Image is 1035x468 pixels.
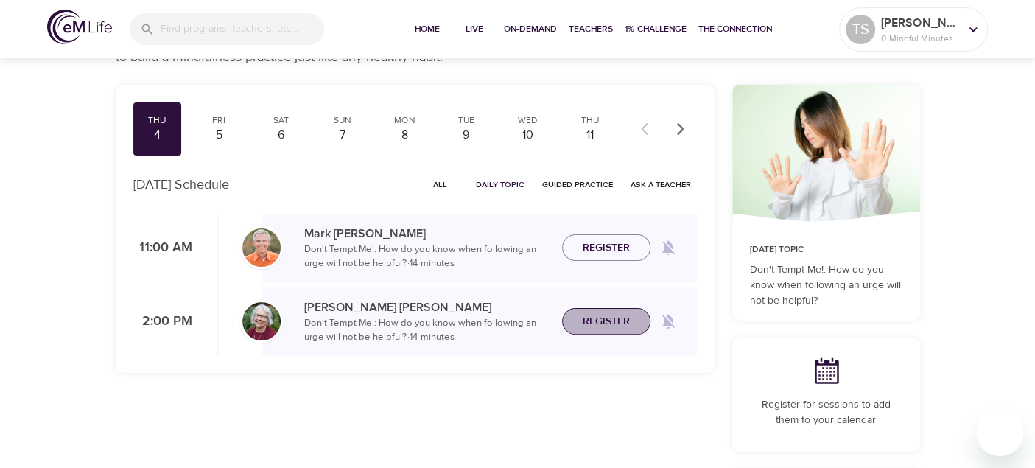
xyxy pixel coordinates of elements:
[881,14,959,32] p: [PERSON_NAME]
[976,409,1023,456] iframe: Button to launch messaging window
[457,21,492,37] span: Live
[242,228,281,267] img: Mark_Pirtle-min.jpg
[542,178,613,192] span: Guided Practice
[324,114,361,127] div: Sun
[572,114,608,127] div: Thu
[846,15,875,44] div: TS
[625,173,697,196] button: Ask a Teacher
[583,239,630,257] span: Register
[304,298,550,316] p: [PERSON_NAME] [PERSON_NAME]
[476,178,524,192] span: Daily Topic
[304,242,550,271] p: Don't Tempt Me!: How do you know when following an urge will not be helpful? · 14 minutes
[139,114,176,127] div: Thu
[750,397,902,428] p: Register for sessions to add them to your calendar
[510,114,547,127] div: Wed
[504,21,557,37] span: On-Demand
[386,127,423,144] div: 8
[562,308,650,335] button: Register
[881,32,959,45] p: 0 Mindful Minutes
[262,114,299,127] div: Sat
[448,127,485,144] div: 9
[650,230,686,265] span: Remind me when a class goes live every Thursday at 11:00 AM
[625,21,687,37] span: 1% Challenge
[569,21,613,37] span: Teachers
[470,173,530,196] button: Daily Topic
[562,234,650,262] button: Register
[417,173,464,196] button: All
[583,312,630,331] span: Register
[304,225,550,242] p: Mark [PERSON_NAME]
[386,114,423,127] div: Mon
[631,178,691,192] span: Ask a Teacher
[200,127,237,144] div: 5
[536,173,619,196] button: Guided Practice
[47,10,112,44] img: logo
[510,127,547,144] div: 10
[133,312,192,332] p: 2:00 PM
[262,127,299,144] div: 6
[200,114,237,127] div: Fri
[139,127,176,144] div: 4
[448,114,485,127] div: Tue
[572,127,608,144] div: 11
[161,13,324,45] input: Find programs, teachers, etc...
[304,316,550,345] p: Don't Tempt Me!: How do you know when following an urge will not be helpful? · 14 minutes
[410,21,445,37] span: Home
[324,127,361,144] div: 7
[750,262,902,309] p: Don't Tempt Me!: How do you know when following an urge will not be helpful?
[698,21,772,37] span: The Connection
[133,238,192,258] p: 11:00 AM
[423,178,458,192] span: All
[650,304,686,339] span: Remind me when a class goes live every Thursday at 2:00 PM
[133,175,229,195] p: [DATE] Schedule
[750,243,902,256] p: [DATE] Topic
[242,302,281,340] img: Bernice_Moore_min.jpg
